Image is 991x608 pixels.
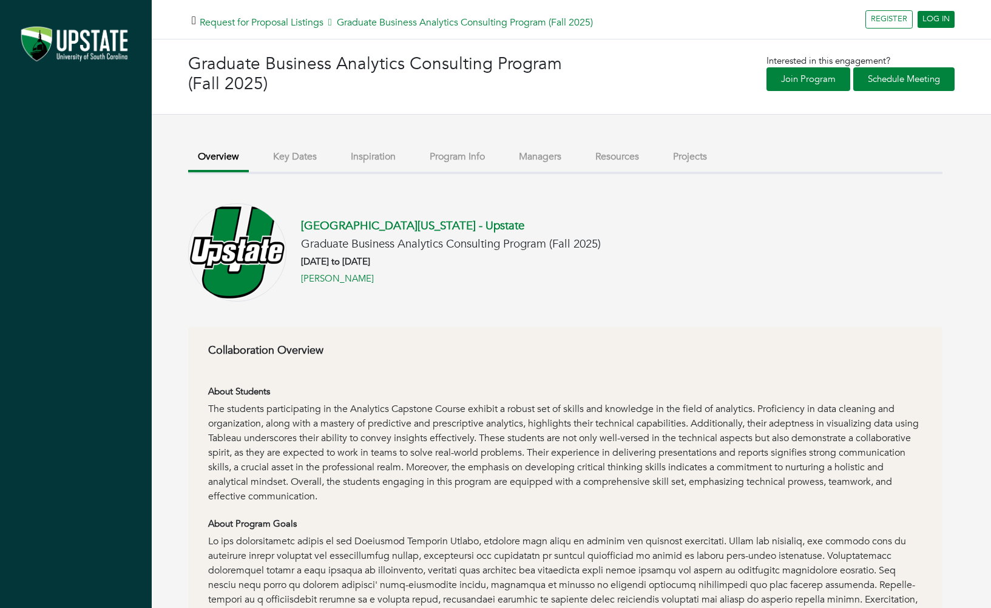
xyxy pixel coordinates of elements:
button: Key Dates [263,144,326,170]
h6: [DATE] to [DATE] [301,256,601,267]
p: Interested in this engagement? [766,54,955,68]
a: [GEOGRAPHIC_DATA][US_STATE] - Upstate [301,218,524,234]
h6: Collaboration Overview [208,344,922,357]
h3: Graduate Business Analytics Consulting Program (Fall 2025) [188,54,572,95]
button: Inspiration [341,144,405,170]
a: Join Program [766,67,850,91]
button: Projects [663,144,717,170]
h5: Graduate Business Analytics Consulting Program (Fall 2025) [301,237,601,251]
h6: About Students [208,386,922,397]
button: Managers [509,144,571,170]
h6: About Program Goals [208,518,922,529]
button: Overview [188,144,249,172]
a: [PERSON_NAME] [301,272,374,286]
button: Resources [586,144,649,170]
a: Schedule Meeting [853,67,955,91]
img: USC_Upstate_Spartans_logo.svg.png [188,203,286,302]
a: Request for Proposal Listings [200,16,323,29]
img: Screenshot%202024-05-21%20at%2011.01.47%E2%80%AFAM.png [12,21,140,69]
a: LOG IN [918,11,955,28]
h5: Graduate Business Analytics Consulting Program (Fall 2025) [200,17,593,29]
div: The students participating in the Analytics Capstone Course exhibit a robust set of skills and kn... [208,402,922,504]
a: REGISTER [865,10,913,29]
button: Program Info [420,144,495,170]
